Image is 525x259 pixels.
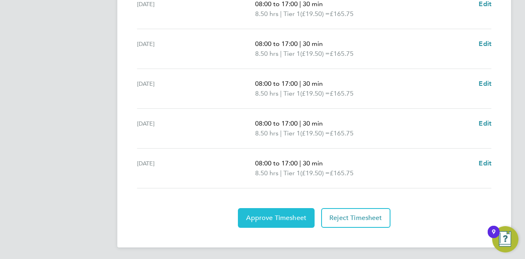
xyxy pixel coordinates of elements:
a: Edit [479,119,491,128]
span: | [280,50,282,57]
span: | [299,159,301,167]
button: Open Resource Center, 9 new notifications [492,226,518,252]
span: £165.75 [330,10,354,18]
span: | [280,169,282,177]
span: 08:00 to 17:00 [255,119,298,127]
div: [DATE] [137,39,255,59]
span: £165.75 [330,169,354,177]
span: Edit [479,119,491,127]
span: Edit [479,159,491,167]
span: (£19.50) = [300,10,330,18]
button: Reject Timesheet [321,208,390,228]
a: Edit [479,79,491,89]
span: | [299,40,301,48]
span: 8.50 hrs [255,10,278,18]
button: Approve Timesheet [238,208,315,228]
div: [DATE] [137,158,255,178]
span: 8.50 hrs [255,50,278,57]
span: 30 min [303,40,323,48]
span: £165.75 [330,89,354,97]
span: Tier 1 [283,49,300,59]
span: Reject Timesheet [329,214,382,222]
span: 08:00 to 17:00 [255,40,298,48]
span: 30 min [303,80,323,87]
span: (£19.50) = [300,169,330,177]
span: 8.50 hrs [255,129,278,137]
span: | [299,80,301,87]
span: Tier 1 [283,9,300,19]
span: 30 min [303,119,323,127]
span: (£19.50) = [300,89,330,97]
span: | [299,119,301,127]
div: [DATE] [137,79,255,99]
span: £165.75 [330,50,354,57]
span: Approve Timesheet [246,214,306,222]
a: Edit [479,39,491,49]
span: Tier 1 [283,89,300,99]
span: 8.50 hrs [255,89,278,97]
span: £165.75 [330,129,354,137]
span: | [280,129,282,137]
span: | [280,89,282,97]
span: Edit [479,40,491,48]
a: Edit [479,158,491,168]
span: (£19.50) = [300,129,330,137]
div: [DATE] [137,119,255,138]
span: 8.50 hrs [255,169,278,177]
span: Tier 1 [283,168,300,178]
span: | [280,10,282,18]
span: 08:00 to 17:00 [255,80,298,87]
span: 08:00 to 17:00 [255,159,298,167]
span: Tier 1 [283,128,300,138]
span: 30 min [303,159,323,167]
span: (£19.50) = [300,50,330,57]
span: Edit [479,80,491,87]
div: 9 [492,232,495,243]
